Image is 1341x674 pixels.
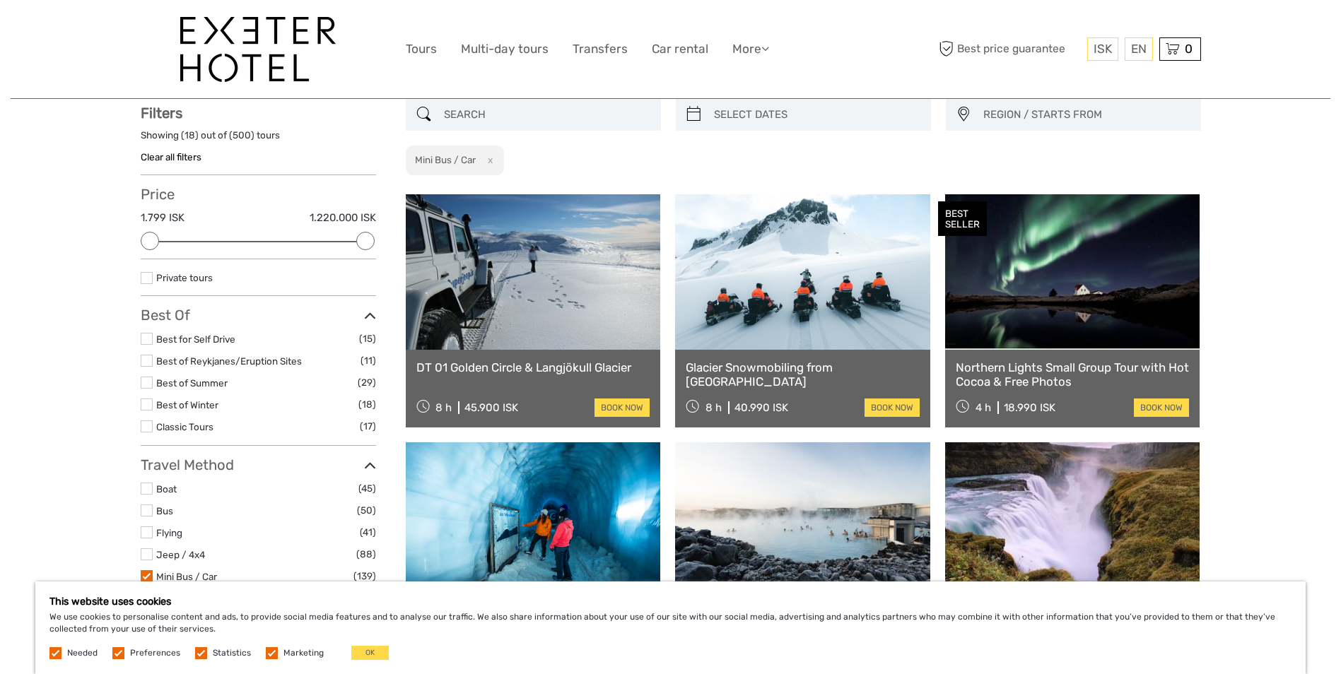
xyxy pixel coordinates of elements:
[686,360,920,389] a: Glacier Snowmobiling from [GEOGRAPHIC_DATA]
[361,353,376,369] span: (11)
[156,399,218,410] a: Best of Winter
[360,524,376,540] span: (41)
[705,401,722,414] span: 8 h
[156,527,182,538] a: Flying
[865,398,920,417] a: book now
[156,549,205,560] a: Jeep / 4x4
[156,377,228,389] a: Best of Summer
[977,103,1194,126] button: REGION / STARTS FROM
[406,39,437,59] a: Tours
[708,102,924,127] input: SELECT DATES
[461,39,549,59] a: Multi-day tours
[233,129,251,142] label: 500
[180,17,336,82] img: 1336-96d47ae6-54fc-4907-bf00-0fbf285a6419_logo_big.jpg
[213,647,251,659] label: Statistics
[156,333,235,345] a: Best for Self Drive
[356,546,376,562] span: (88)
[283,647,324,659] label: Marketing
[358,396,376,413] span: (18)
[35,581,1306,674] div: We use cookies to personalise content and ads, to provide social media features and to analyse ou...
[1183,42,1195,56] span: 0
[141,211,185,225] label: 1.799 ISK
[141,186,376,203] h3: Price
[67,647,98,659] label: Needed
[573,39,628,59] a: Transfers
[435,401,452,414] span: 8 h
[416,360,650,374] a: DT 01 Golden Circle & Langjökull Glacier
[141,307,376,324] h3: Best Of
[156,505,173,516] a: Bus
[357,502,376,519] span: (50)
[976,401,991,414] span: 4 h
[141,456,376,473] h3: Travel Method
[464,401,518,414] div: 45.900 ISK
[938,201,987,237] div: BEST SELLER
[1004,401,1055,414] div: 18.990 ISK
[360,418,376,434] span: (17)
[358,480,376,497] span: (45)
[358,374,376,391] span: (29)
[351,646,389,660] button: OK
[130,647,180,659] label: Preferences
[156,483,177,495] a: Boat
[734,401,788,414] div: 40.990 ISK
[415,154,476,165] h2: Mini Bus / Car
[956,360,1190,389] a: Northern Lights Small Group Tour with Hot Cocoa & Free Photos
[141,129,376,150] div: Showing ( ) out of ( ) tours
[1125,37,1153,61] div: EN
[652,39,708,59] a: Car rental
[478,153,497,167] button: x
[156,272,213,283] a: Private tours
[1134,398,1189,417] a: book now
[353,568,376,584] span: (139)
[936,37,1084,61] span: Best price guarantee
[20,25,160,36] p: We're away right now. Please check back later!
[156,421,213,432] a: Classic Tours
[438,102,654,127] input: SEARCH
[156,355,302,367] a: Best of Reykjanes/Eruption Sites
[595,398,650,417] a: book now
[141,151,201,162] a: Clear all filters
[732,39,769,59] a: More
[310,211,376,225] label: 1.220.000 ISK
[163,22,180,39] button: Open LiveChat chat widget
[359,331,376,347] span: (15)
[141,105,182,122] strong: Filters
[1094,42,1112,56] span: ISK
[185,129,195,142] label: 18
[156,571,217,582] a: Mini Bus / Car
[49,596,1292,608] h5: This website uses cookies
